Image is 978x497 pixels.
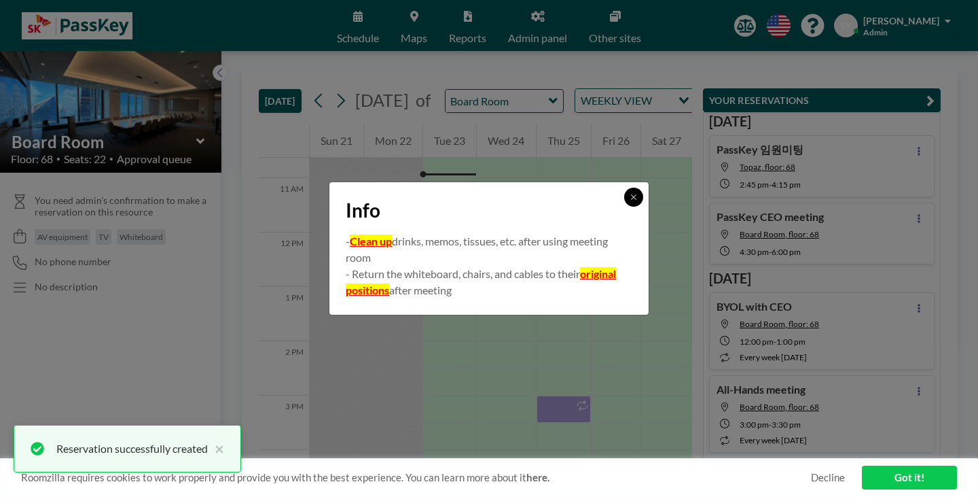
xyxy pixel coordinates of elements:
[350,235,392,247] u: Clean up
[346,199,380,222] span: Info
[526,471,549,483] a: here.
[56,441,208,457] div: Reservation successfully created
[811,471,845,484] a: Decline
[346,233,632,266] p: - drinks, memos, tissues, etc. after using meeting room
[862,466,957,490] a: Got it!
[346,266,632,298] p: - Return the whiteboard, chairs, and cables to their after meeting
[208,441,224,457] button: close
[21,471,811,484] span: Roomzilla requires cookies to work properly and provide you with the best experience. You can lea...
